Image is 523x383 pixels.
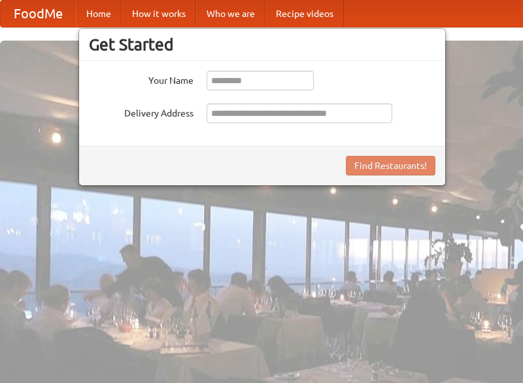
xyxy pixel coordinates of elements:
a: How it works [122,1,196,27]
label: Delivery Address [89,103,194,120]
h3: Get Started [89,35,435,54]
label: Your Name [89,71,194,87]
a: Recipe videos [265,1,344,27]
a: FoodMe [1,1,76,27]
a: Who we are [196,1,265,27]
button: Find Restaurants! [346,156,435,175]
a: Home [76,1,122,27]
